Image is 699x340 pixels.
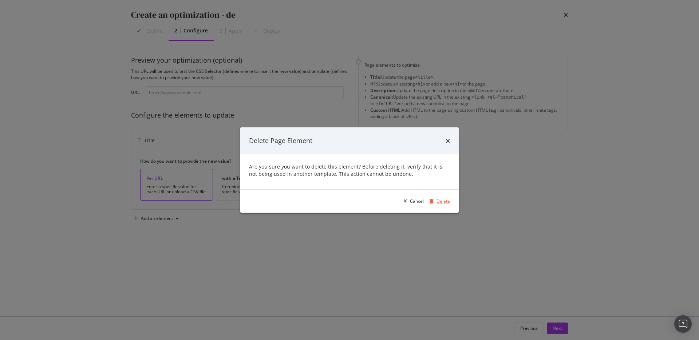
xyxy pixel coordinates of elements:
button: Cancel [401,195,424,207]
div: Delete Page Element [249,136,312,146]
div: Open Intercom Messenger [674,315,692,333]
div: modal [240,127,459,213]
div: Delete [437,198,450,204]
div: Cancel [410,198,424,204]
div: times [446,136,450,146]
div: Are you sure you want to delete this element? Before deleting it, verify that it is not being use... [249,163,450,177]
button: Delete [427,195,450,207]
